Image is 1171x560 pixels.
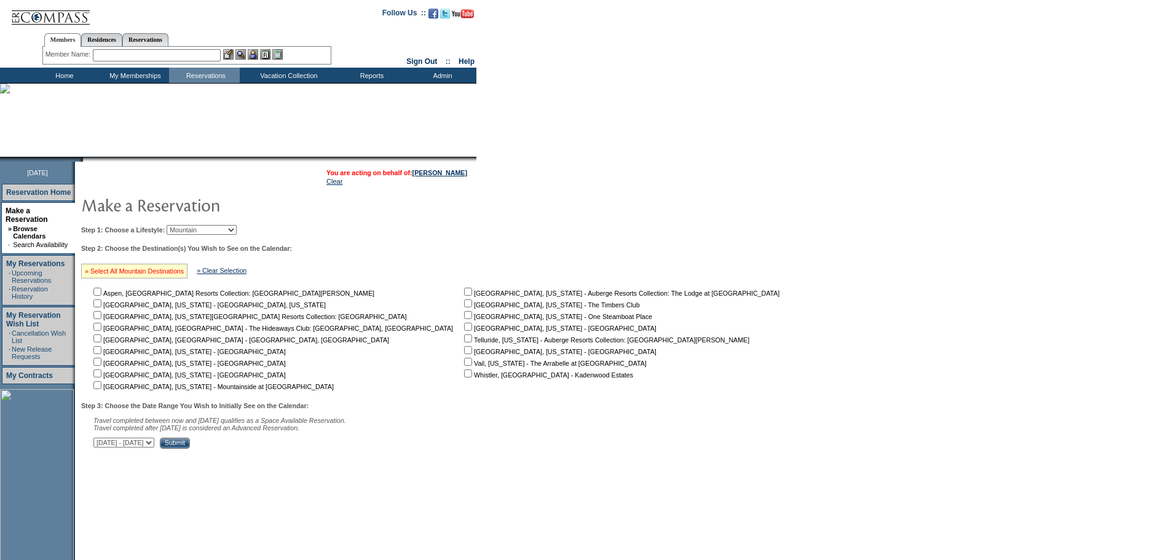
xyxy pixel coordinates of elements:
[160,438,190,449] input: Submit
[452,9,474,18] img: Subscribe to our YouTube Channel
[91,290,374,297] nobr: Aspen, [GEOGRAPHIC_DATA] Resorts Collection: [GEOGRAPHIC_DATA][PERSON_NAME]
[91,325,453,332] nobr: [GEOGRAPHIC_DATA], [GEOGRAPHIC_DATA] - The Hideaways Club: [GEOGRAPHIC_DATA], [GEOGRAPHIC_DATA]
[462,313,652,320] nobr: [GEOGRAPHIC_DATA], [US_STATE] - One Steamboat Place
[81,245,292,252] b: Step 2: Choose the Destination(s) You Wish to See on the Calendar:
[335,68,406,83] td: Reports
[412,169,467,176] a: [PERSON_NAME]
[260,49,270,60] img: Reservations
[6,259,65,268] a: My Reservations
[91,383,334,390] nobr: [GEOGRAPHIC_DATA], [US_STATE] - Mountainside at [GEOGRAPHIC_DATA]
[462,371,633,379] nobr: Whistler, [GEOGRAPHIC_DATA] - Kadenwood Estates
[406,57,437,66] a: Sign Out
[235,49,246,60] img: View
[12,269,51,284] a: Upcoming Reservations
[93,424,299,432] nobr: Travel completed after [DATE] is considered an Advanced Reservation.
[13,241,68,248] a: Search Availability
[197,267,246,274] a: » Clear Selection
[462,336,749,344] nobr: Telluride, [US_STATE] - Auberge Resorts Collection: [GEOGRAPHIC_DATA][PERSON_NAME]
[12,329,66,344] a: Cancellation Wish List
[91,348,286,355] nobr: [GEOGRAPHIC_DATA], [US_STATE] - [GEOGRAPHIC_DATA]
[459,57,475,66] a: Help
[8,241,12,248] td: ·
[81,402,309,409] b: Step 3: Choose the Date Range You Wish to Initially See on the Calendar:
[9,269,10,284] td: ·
[6,188,71,197] a: Reservation Home
[326,169,467,176] span: You are acting on behalf of:
[91,360,286,367] nobr: [GEOGRAPHIC_DATA], [US_STATE] - [GEOGRAPHIC_DATA]
[28,68,98,83] td: Home
[382,7,426,22] td: Follow Us ::
[12,285,48,300] a: Reservation History
[81,192,327,217] img: pgTtlMakeReservation.gif
[462,301,640,309] nobr: [GEOGRAPHIC_DATA], [US_STATE] - The Timbers Club
[428,12,438,20] a: Become our fan on Facebook
[272,49,283,60] img: b_calculator.gif
[9,329,10,344] td: ·
[85,267,184,275] a: » Select All Mountain Destinations
[13,225,45,240] a: Browse Calendars
[83,157,84,162] img: blank.gif
[6,311,61,328] a: My Reservation Wish List
[223,49,234,60] img: b_edit.gif
[326,178,342,185] a: Clear
[79,157,83,162] img: promoShadowLeftCorner.gif
[440,9,450,18] img: Follow us on Twitter
[462,290,779,297] nobr: [GEOGRAPHIC_DATA], [US_STATE] - Auberge Resorts Collection: The Lodge at [GEOGRAPHIC_DATA]
[462,348,656,355] nobr: [GEOGRAPHIC_DATA], [US_STATE] - [GEOGRAPHIC_DATA]
[6,371,53,380] a: My Contracts
[98,68,169,83] td: My Memberships
[462,325,656,332] nobr: [GEOGRAPHIC_DATA], [US_STATE] - [GEOGRAPHIC_DATA]
[406,68,476,83] td: Admin
[440,12,450,20] a: Follow us on Twitter
[91,313,406,320] nobr: [GEOGRAPHIC_DATA], [US_STATE][GEOGRAPHIC_DATA] Resorts Collection: [GEOGRAPHIC_DATA]
[44,33,82,47] a: Members
[81,226,165,234] b: Step 1: Choose a Lifestyle:
[240,68,335,83] td: Vacation Collection
[8,225,12,232] b: »
[446,57,451,66] span: ::
[93,417,346,424] span: Travel completed between now and [DATE] qualifies as a Space Available Reservation.
[452,12,474,20] a: Subscribe to our YouTube Channel
[9,345,10,360] td: ·
[27,169,48,176] span: [DATE]
[428,9,438,18] img: Become our fan on Facebook
[248,49,258,60] img: Impersonate
[6,207,48,224] a: Make a Reservation
[91,336,389,344] nobr: [GEOGRAPHIC_DATA], [GEOGRAPHIC_DATA] - [GEOGRAPHIC_DATA], [GEOGRAPHIC_DATA]
[169,68,240,83] td: Reservations
[122,33,168,46] a: Reservations
[12,345,52,360] a: New Release Requests
[9,285,10,300] td: ·
[462,360,647,367] nobr: Vail, [US_STATE] - The Arrabelle at [GEOGRAPHIC_DATA]
[91,301,326,309] nobr: [GEOGRAPHIC_DATA], [US_STATE] - [GEOGRAPHIC_DATA], [US_STATE]
[91,371,286,379] nobr: [GEOGRAPHIC_DATA], [US_STATE] - [GEOGRAPHIC_DATA]
[81,33,122,46] a: Residences
[45,49,93,60] div: Member Name:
